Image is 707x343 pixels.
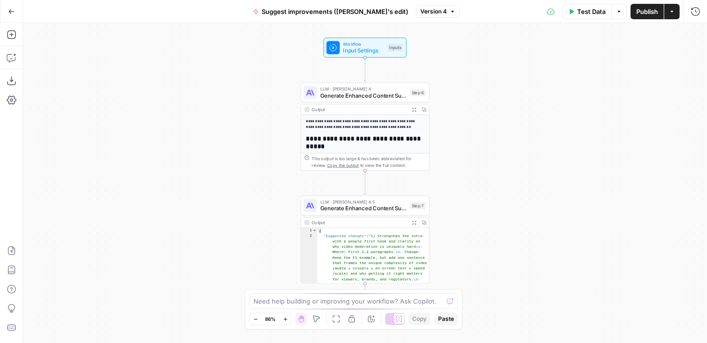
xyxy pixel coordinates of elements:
g: Edge from start to step_6 [364,58,366,82]
span: Generate Enhanced Content Suggestions [320,91,407,100]
button: Version 4 [416,5,460,18]
div: WorkflowInput SettingsInputs [301,38,429,57]
span: 86% [265,315,276,323]
div: 1 [301,228,317,233]
button: Test Data [562,4,611,19]
span: LLM · [PERSON_NAME] 4 [320,86,407,92]
span: Workflow [343,40,384,47]
span: Suggest improvements ([PERSON_NAME]'s edit) [262,7,408,16]
div: Inputs [388,44,403,51]
g: Edge from step_6 to step_7 [364,171,366,195]
button: Paste [434,313,458,325]
span: LLM · [PERSON_NAME] 4.5 [320,198,407,205]
div: Step 6 [410,89,426,96]
div: Output [312,219,406,226]
span: Paste [438,315,454,323]
span: Input Settings [343,46,384,54]
span: Publish [636,7,658,16]
span: Version 4 [420,7,447,16]
button: Publish [631,4,664,19]
div: This output is too large & has been abbreviated for review. to view the full content. [312,155,426,169]
button: Copy [408,313,430,325]
div: LLM · [PERSON_NAME] 4.5Generate Enhanced Content SuggestionsStep 7Output{ "Suggested changes":"1)... [301,195,429,283]
button: Suggest improvements ([PERSON_NAME]'s edit) [247,4,414,19]
div: Step 7 [410,202,426,209]
span: Toggle code folding, rows 1 through 3 [312,228,317,233]
div: Output [312,106,406,113]
span: Copy [412,315,427,323]
span: Copy the output [327,163,359,167]
span: Generate Enhanced Content Suggestions [320,204,407,213]
span: Test Data [577,7,606,16]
